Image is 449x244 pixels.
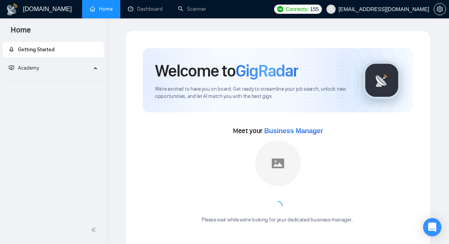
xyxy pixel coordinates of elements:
[9,65,14,70] span: fund-projection-screen
[3,42,104,57] li: Getting Started
[18,46,55,53] span: Getting Started
[3,79,104,84] li: Academy Homepage
[233,127,323,135] span: Meet your
[423,218,441,236] div: Open Intercom Messenger
[434,3,446,15] button: setting
[255,140,301,186] img: placeholder.png
[155,86,350,100] span: We're excited to have you on board. Get ready to streamline your job search, unlock new opportuni...
[178,6,206,12] a: searchScanner
[91,226,99,234] span: double-left
[277,6,283,12] img: upwork-logo.png
[197,216,359,224] div: Please wait while we're looking for your dedicated business manager...
[155,60,298,81] h1: Welcome to
[286,5,308,13] span: Connects:
[264,127,323,135] span: Business Manager
[310,5,318,13] span: 155
[363,61,401,99] img: gigradar-logo.png
[18,65,39,71] span: Academy
[90,6,113,12] a: homeHome
[5,24,37,41] span: Home
[272,200,284,211] span: loading
[9,47,14,52] span: rocket
[236,60,298,81] span: GigRadar
[6,3,18,16] img: logo
[434,6,446,12] a: setting
[9,65,39,71] span: Academy
[328,7,334,12] span: user
[128,6,163,12] a: dashboardDashboard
